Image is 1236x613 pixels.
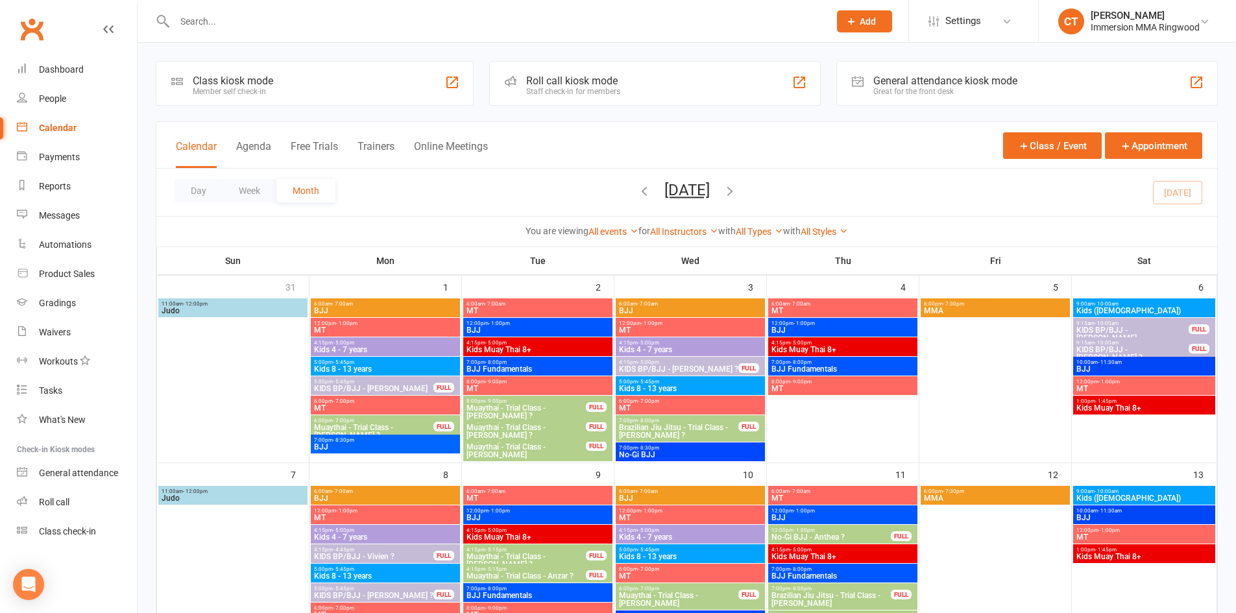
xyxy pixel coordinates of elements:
[771,340,915,346] span: 4:15pm
[1076,404,1213,412] span: Kids Muay Thai 8+
[17,347,137,376] a: Workouts
[313,553,434,560] span: KIDS BP/BJJ - Vivien ?
[485,488,505,494] span: - 7:00am
[485,527,507,533] span: - 5:00pm
[485,398,507,404] span: - 9:00pm
[1076,385,1213,392] span: MT
[794,527,815,533] span: - 1:00pm
[837,10,892,32] button: Add
[313,385,434,392] span: KIDS BP/BJJ - [PERSON_NAME]
[891,590,912,599] div: FULL
[618,445,762,451] span: 7:00pm
[313,547,434,553] span: 4:15pm
[771,572,915,580] span: BJJ Fundamentals
[1053,276,1071,297] div: 5
[485,566,507,572] span: - 5:15pm
[466,494,610,502] span: MT
[790,566,812,572] span: - 8:00pm
[309,247,462,274] th: Mon
[17,289,137,318] a: Gradings
[771,301,915,307] span: 6:00am
[771,553,915,560] span: Kids Muay Thai 8+
[313,307,457,315] span: BJJ
[738,363,759,373] div: FULL
[618,508,762,514] span: 12:00pm
[39,239,91,250] div: Automations
[790,340,812,346] span: - 5:00pm
[466,533,610,541] span: Kids Muay Thai 8+
[618,527,762,533] span: 4:15pm
[466,508,610,514] span: 12:00pm
[586,551,607,560] div: FULL
[332,301,353,307] span: - 7:00am
[771,385,915,392] span: MT
[945,6,981,36] span: Settings
[161,307,305,315] span: Judo
[161,488,305,494] span: 11:00am
[1193,463,1217,485] div: 13
[17,84,137,114] a: People
[618,307,762,315] span: BJJ
[1076,326,1189,342] span: KIDS BP/BJJ - [PERSON_NAME]
[618,572,762,580] span: MT
[333,547,354,553] span: - 4:45pm
[39,385,62,396] div: Tasks
[618,451,762,459] span: No-Gi BJJ
[236,140,271,168] button: Agenda
[17,376,137,405] a: Tasks
[414,140,488,168] button: Online Meetings
[638,566,659,572] span: - 7:00pm
[638,586,659,592] span: - 7:00pm
[638,418,659,424] span: - 8:00pm
[618,592,739,607] span: Muaythai - Trial Class - [PERSON_NAME]
[771,508,915,514] span: 12:00pm
[526,226,588,236] strong: You are viewing
[1076,547,1213,553] span: 1:00pm
[923,494,1067,502] span: MMA
[618,533,762,541] span: Kids 4 - 7 years
[485,340,507,346] span: - 5:00pm
[433,422,454,431] div: FULL
[466,340,610,346] span: 4:15pm
[923,301,1067,307] span: 6:00pm
[873,75,1017,87] div: General attendance kiosk mode
[618,586,739,592] span: 6:00pm
[1095,488,1119,494] span: - 10:00am
[443,463,461,485] div: 8
[466,346,610,354] span: Kids Muay Thai 8+
[618,340,762,346] span: 4:15pm
[618,385,762,392] span: Kids 8 - 13 years
[466,301,610,307] span: 6:00am
[771,547,915,553] span: 4:15pm
[466,488,610,494] span: 6:00am
[17,405,137,435] a: What's New
[650,226,718,237] a: All Instructors
[433,383,454,392] div: FULL
[1076,398,1213,404] span: 1:00pm
[313,443,457,451] span: BJJ
[276,179,335,202] button: Month
[466,443,587,459] span: Muaythai - Trial Class - [PERSON_NAME]
[466,307,610,315] span: MT
[313,494,457,502] span: BJJ
[333,566,354,572] span: - 5:45pm
[333,437,354,443] span: - 8:30pm
[618,424,739,439] span: Brazilian Jiu Jitsu - Trial Class - [PERSON_NAME] ?
[767,247,919,274] th: Thu
[333,359,354,365] span: - 5:45pm
[771,586,891,592] span: 7:00pm
[285,276,309,297] div: 31
[39,327,71,337] div: Waivers
[17,488,137,517] a: Roll call
[13,569,44,600] div: Open Intercom Messenger
[466,547,587,553] span: 4:15pm
[466,404,587,420] span: Muaythai - Trial Class - [PERSON_NAME] ?
[771,494,915,502] span: MT
[443,276,461,297] div: 1
[176,140,217,168] button: Calendar
[618,488,762,494] span: 6:00am
[923,488,1067,494] span: 6:00pm
[466,572,587,580] span: Muaythai - Trial Class - Anzar ?
[943,488,964,494] span: - 7:30pm
[333,527,354,533] span: - 5:00pm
